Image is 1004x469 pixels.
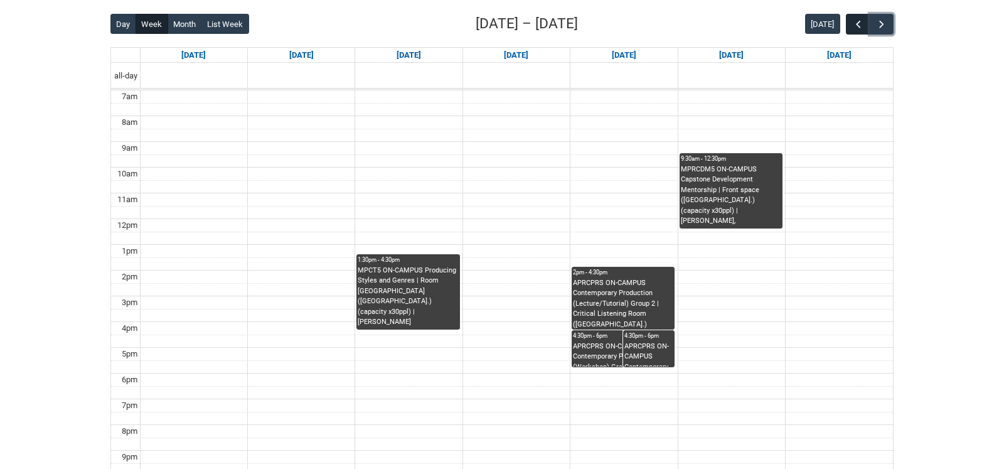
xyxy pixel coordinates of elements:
[870,14,894,35] button: Next Week
[119,374,140,386] div: 6pm
[476,13,578,35] h2: [DATE] – [DATE]
[573,342,673,367] div: APRCPRS ON-CAMPUS Contemporary Production (Workshop) Group 2 | Room [GEOGRAPHIC_DATA] ([GEOGRAPHI...
[681,164,781,229] div: MPRCDM5 ON-CAMPUS Capstone Development Mentorship | Front space ([GEOGRAPHIC_DATA].) (capacity x3...
[846,14,870,35] button: Previous Week
[119,348,140,360] div: 5pm
[119,245,140,257] div: 1pm
[112,70,140,82] span: all-day
[501,48,531,63] a: Go to October 1, 2025
[119,271,140,283] div: 2pm
[119,399,140,412] div: 7pm
[825,48,854,63] a: Go to October 4, 2025
[717,48,746,63] a: Go to October 3, 2025
[358,266,458,328] div: MPCT5 ON-CAMPUS Producing Styles and Genres | Room [GEOGRAPHIC_DATA] ([GEOGRAPHIC_DATA].) (capaci...
[119,142,140,154] div: 9am
[609,48,639,63] a: Go to October 2, 2025
[136,14,168,34] button: Week
[119,296,140,309] div: 3pm
[115,219,140,232] div: 12pm
[119,90,140,103] div: 7am
[681,154,781,163] div: 9:30am - 12:30pm
[119,116,140,129] div: 8am
[115,193,140,206] div: 11am
[358,256,458,264] div: 1:30pm - 4:30pm
[573,332,673,340] div: 4:30pm - 6pm
[168,14,202,34] button: Month
[179,48,208,63] a: Go to September 28, 2025
[119,425,140,438] div: 8pm
[110,14,136,34] button: Day
[394,48,424,63] a: Go to September 30, 2025
[287,48,316,63] a: Go to September 29, 2025
[624,342,673,367] div: APRCPRS ON-CAMPUS Contemporary Production (Workshop) Group 2 | [GEOGRAPHIC_DATA] ([GEOGRAPHIC_DAT...
[573,278,673,330] div: APRCPRS ON-CAMPUS Contemporary Production (Lecture/Tutorial) Group 2 | Critical Listening Room ([...
[624,332,673,340] div: 4:30pm - 6pm
[119,322,140,335] div: 4pm
[573,268,673,277] div: 2pm - 4:30pm
[115,168,140,180] div: 10am
[119,451,140,463] div: 9pm
[201,14,249,34] button: List Week
[805,14,840,34] button: [DATE]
